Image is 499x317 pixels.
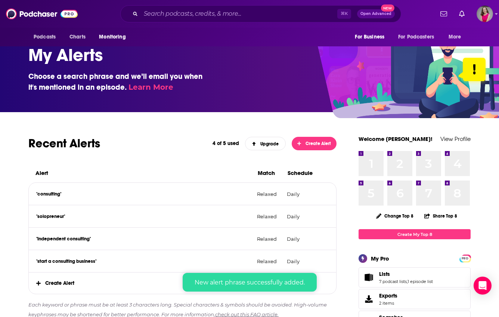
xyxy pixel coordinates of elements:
p: "independent consulting" [36,236,251,242]
p: Relaxed [257,191,281,197]
h2: Recent Alerts [28,136,207,151]
span: For Business [355,32,384,42]
span: New [381,4,394,12]
p: Daily [287,213,317,219]
p: Relaxed [257,236,281,242]
input: Search podcasts, credits, & more... [141,8,337,20]
p: Relaxed [257,258,281,264]
button: Create Alert [292,137,337,150]
button: open menu [350,30,394,44]
a: PRO [461,255,469,261]
div: My Pro [371,255,389,262]
button: open menu [443,30,471,44]
span: Exports [379,292,397,299]
a: Lists [361,272,376,283]
span: Logged in as AmyRasdal [477,6,493,22]
button: Change Top 8 [372,211,418,221]
span: Create Alert [297,141,331,146]
h3: Alert [35,169,251,176]
a: Upgrade [245,137,286,150]
span: Upgrade [252,141,279,147]
button: open menu [28,30,65,44]
div: New alert phrase successfully added. [183,273,317,292]
p: 4 of 5 used [213,140,239,147]
span: Monitoring [99,32,125,42]
div: Open Intercom Messenger [474,277,492,295]
h3: Choose a search phrase and we’ll email you when it's mentioned in an episode. [28,71,208,93]
button: Share Top 8 [424,209,458,223]
a: Welcome [PERSON_NAME]! [359,135,433,142]
span: ⌘ K [337,9,351,19]
p: "start a consulting business" [36,258,251,264]
span: More [449,32,461,42]
span: Create Alert [29,273,336,294]
span: Podcasts [34,32,56,42]
p: Daily [287,258,317,264]
button: open menu [393,30,445,44]
p: "solopreneur" [36,213,251,219]
p: Daily [287,191,317,197]
h3: Schedule [288,169,317,176]
span: Lists [379,271,390,277]
a: Charts [65,30,90,44]
button: Show profile menu [477,6,493,22]
a: Exports [359,289,471,309]
span: Exports [361,294,376,304]
a: Learn More [128,83,173,92]
p: "consulting" [36,191,251,197]
a: Create My Top 8 [359,229,471,239]
p: Daily [287,236,317,242]
img: User Profile [477,6,493,22]
span: Charts [69,32,86,42]
img: Podchaser - Follow, Share and Rate Podcasts [6,7,78,21]
a: View Profile [440,135,471,142]
span: For Podcasters [398,32,434,42]
h3: Match [258,169,282,176]
span: Lists [359,267,471,287]
span: PRO [461,256,469,261]
div: Search podcasts, credits, & more... [120,5,401,22]
a: Show notifications dropdown [437,7,450,20]
span: 2 items [379,301,397,306]
a: Lists [379,271,433,277]
p: Relaxed [257,213,281,219]
span: Open Advanced [360,12,391,16]
a: Show notifications dropdown [456,7,468,20]
button: Open AdvancedNew [357,9,395,18]
h1: My Alerts [28,44,465,66]
button: open menu [94,30,135,44]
